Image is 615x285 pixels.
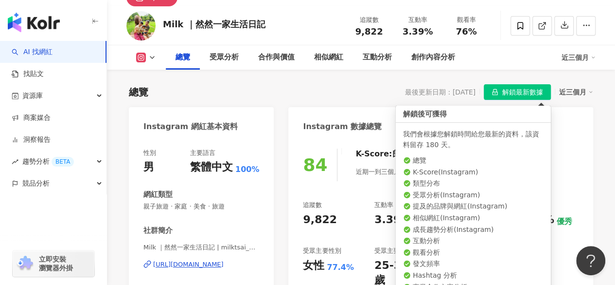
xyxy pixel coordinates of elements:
[559,86,593,98] div: 近三個月
[153,260,224,269] div: [URL][DOMAIN_NAME]
[12,158,18,165] span: rise
[374,212,411,228] div: 3.39%
[395,106,551,123] div: 解鎖後可獲得
[52,157,74,167] div: BETA
[492,89,498,95] span: lock
[355,162,535,181] div: 近期一到三個月發文頻率正常，且漲粉率與互動率高。
[403,236,543,246] li: 互動分析
[143,260,259,269] a: [URL][DOMAIN_NAME]
[403,129,543,150] div: 我們會根據您解鎖時間給您最新的資料，該資料留存 180 天。
[314,52,343,63] div: 相似網紅
[143,226,173,236] div: 社群簡介
[403,190,543,200] li: 受眾分析 ( Instagram )
[303,201,322,209] div: 追蹤數
[303,212,337,228] div: 9,822
[403,179,543,189] li: 類型分布
[403,27,433,37] span: 3.39%
[403,259,543,269] li: 發文頻率
[403,271,543,281] li: Hashtag 分析
[448,15,485,25] div: 觀看率
[405,88,475,96] div: 最後更新日期：[DATE]
[392,149,407,159] div: 良好
[327,262,354,273] div: 77.4%
[22,151,74,172] span: 趨勢分析
[12,69,44,79] a: 找貼文
[355,149,417,159] div: K-Score :
[576,246,605,275] iframe: Help Scout Beacon - Open
[22,85,43,107] span: 資源庫
[8,13,60,32] img: logo
[143,160,154,175] div: 男
[176,52,190,63] div: 總覽
[129,85,148,99] div: 總覽
[143,243,259,252] span: Milk ｜然然一家生活日記 | milktsai_0324
[403,225,543,235] li: 成長趨勢分析 ( Instagram )
[210,52,239,63] div: 受眾分析
[16,256,35,271] img: chrome extension
[403,156,543,166] li: 總覽
[562,50,596,65] div: 近三個月
[303,258,324,273] div: 女性
[403,202,543,211] li: 提及的品牌與網紅 ( Instagram )
[258,52,295,63] div: 合作與價值
[374,247,412,255] div: 受眾主要年齡
[399,15,436,25] div: 互動率
[143,190,173,200] div: 網紅類型
[235,164,259,175] span: 100%
[351,15,387,25] div: 追蹤數
[163,18,265,30] div: Milk ｜然然一家生活日記
[484,84,551,100] button: 解鎖最新數據
[12,113,51,123] a: 商案媒合
[39,255,73,272] span: 立即安裝 瀏覽器外掛
[303,247,341,255] div: 受眾主要性別
[12,47,53,57] a: searchAI 找網紅
[12,135,51,145] a: 洞察報告
[403,213,543,223] li: 相似網紅 ( Instagram )
[363,52,392,63] div: 互動分析
[143,121,238,132] div: Instagram 網紅基本資料
[143,149,156,157] div: 性別
[126,11,156,40] img: KOL Avatar
[303,121,382,132] div: Instagram 數據總覽
[374,201,403,209] div: 互動率
[355,26,383,37] span: 9,822
[22,172,50,194] span: 競品分析
[403,248,543,258] li: 觀看分析
[403,168,543,177] li: K-Score ( Instagram )
[502,85,543,100] span: 解鎖最新數據
[143,202,259,211] span: 親子旅遊 · 家庭 · 美食 · 旅遊
[190,149,215,157] div: 主要語言
[13,250,94,277] a: chrome extension立即安裝 瀏覽器外掛
[456,27,476,37] span: 76%
[190,160,233,175] div: 繁體中文
[303,155,327,175] div: 84
[411,52,455,63] div: 創作內容分析
[557,216,572,227] div: 優秀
